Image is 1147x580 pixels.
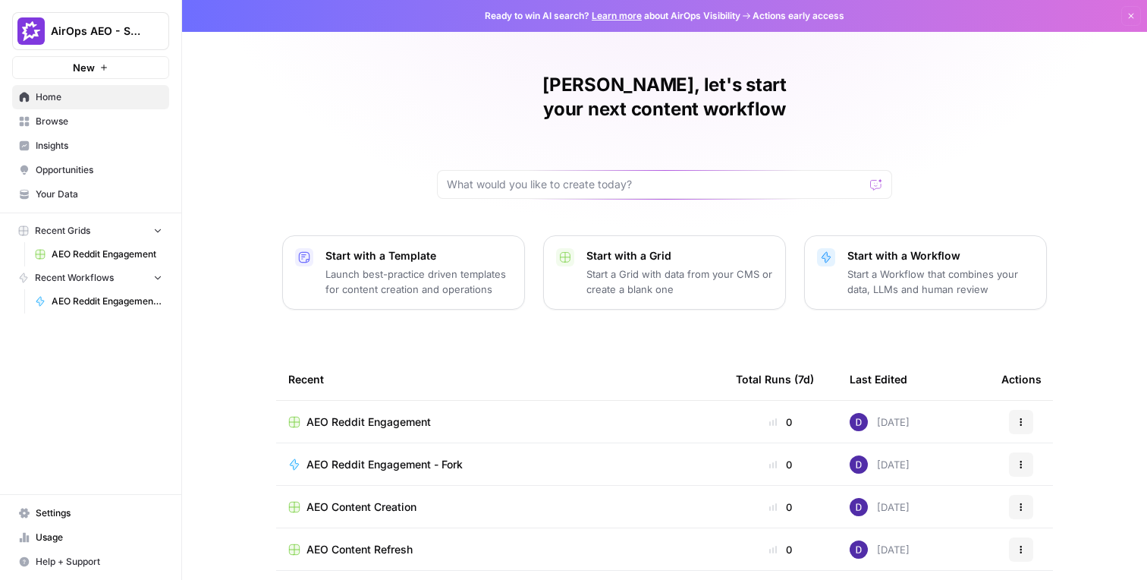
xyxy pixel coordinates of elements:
span: AEO Reddit Engagement [306,415,431,430]
div: Actions [1001,358,1042,400]
a: Insights [12,134,169,158]
span: AEO Content Refresh [306,542,413,557]
span: AirOps AEO - Single Brand (Gong) [51,24,143,39]
span: Recent Workflows [35,271,114,285]
a: AEO Reddit Engagement - Fork [288,457,712,472]
span: Home [36,90,162,104]
span: Insights [36,139,162,153]
a: Browse [12,109,169,134]
span: AEO Reddit Engagement - Fork [52,295,162,308]
h1: [PERSON_NAME], let's start your next content workflow [437,73,892,121]
a: Your Data [12,182,169,206]
span: AEO Reddit Engagement [52,247,162,261]
a: Learn more [592,10,642,21]
button: Start with a WorkflowStart a Workflow that combines your data, LLMs and human review [804,235,1047,310]
p: Start a Grid with data from your CMS or create a blank one [586,266,773,297]
div: [DATE] [850,498,910,516]
a: AEO Reddit Engagement [28,242,169,266]
span: New [73,60,95,75]
button: New [12,56,169,79]
span: AEO Reddit Engagement - Fork [306,457,463,472]
span: AEO Content Creation [306,500,416,515]
div: Total Runs (7d) [736,358,814,400]
button: Recent Grids [12,219,169,242]
a: AEO Reddit Engagement - Fork [28,289,169,314]
img: 6clbhjv5t98vtpq4yyt91utag0vy [850,498,868,516]
span: Ready to win AI search? about AirOps Visibility [485,9,740,23]
a: Usage [12,525,169,550]
a: AEO Content Refresh [288,542,712,557]
span: Help + Support [36,555,162,569]
button: Start with a TemplateLaunch best-practice driven templates for content creation and operations [282,235,525,310]
p: Start with a Template [325,248,512,263]
p: Start a Workflow that combines your data, LLMs and human review [847,266,1034,297]
span: Actions early access [753,9,844,23]
img: 6clbhjv5t98vtpq4yyt91utag0vy [850,541,868,559]
a: Opportunities [12,158,169,182]
a: AEO Reddit Engagement [288,415,712,430]
p: Start with a Workflow [847,248,1034,263]
div: [DATE] [850,541,910,559]
div: 0 [736,500,825,515]
div: [DATE] [850,455,910,474]
img: AirOps AEO - Single Brand (Gong) Logo [17,17,45,45]
span: Browse [36,115,162,128]
button: Start with a GridStart a Grid with data from your CMS or create a blank one [543,235,786,310]
a: AEO Content Creation [288,500,712,515]
span: Recent Grids [35,224,90,238]
div: 0 [736,542,825,557]
div: [DATE] [850,413,910,431]
span: Your Data [36,188,162,201]
a: Settings [12,501,169,525]
span: Opportunities [36,163,162,177]
div: 0 [736,457,825,472]
span: Settings [36,506,162,520]
img: 6clbhjv5t98vtpq4yyt91utag0vy [850,455,868,474]
img: 6clbhjv5t98vtpq4yyt91utag0vy [850,413,868,431]
button: Recent Workflows [12,266,169,289]
span: Usage [36,531,162,544]
p: Start with a Grid [586,248,773,263]
button: Workspace: AirOps AEO - Single Brand (Gong) [12,12,169,50]
div: Last Edited [850,358,907,400]
p: Launch best-practice driven templates for content creation and operations [325,266,512,297]
div: 0 [736,415,825,430]
input: What would you like to create today? [447,177,864,192]
div: Recent [288,358,712,400]
button: Help + Support [12,550,169,574]
a: Home [12,85,169,109]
